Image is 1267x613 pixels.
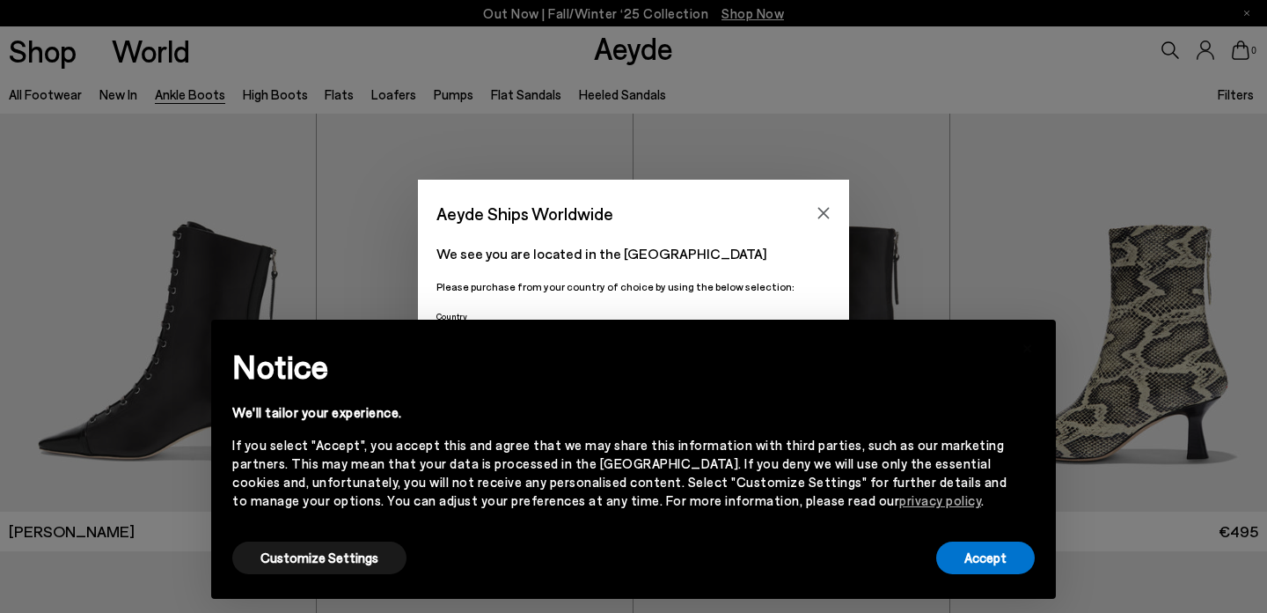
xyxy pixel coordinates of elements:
a: privacy policy [899,492,981,508]
h2: Notice [232,343,1007,389]
button: Customize Settings [232,542,406,574]
div: We'll tailor your experience. [232,403,1007,422]
span: Aeyde Ships Worldwide [436,198,613,229]
div: If you select "Accept", you accept this and agree that we may share this information with third p... [232,436,1007,510]
button: Accept [936,542,1035,574]
span: × [1022,333,1034,358]
p: Please purchase from your country of choice by using the below selection: [436,278,831,295]
p: We see you are located in the [GEOGRAPHIC_DATA] [436,243,831,264]
button: Close [810,200,837,226]
button: Close this notice [1007,325,1049,367]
